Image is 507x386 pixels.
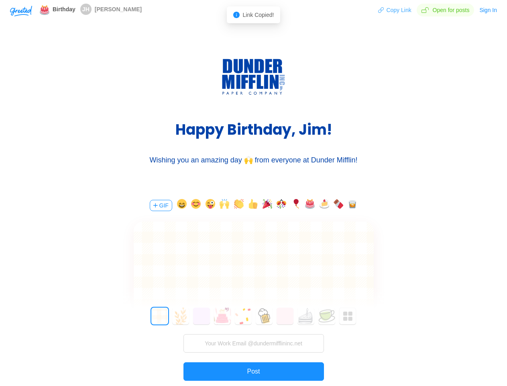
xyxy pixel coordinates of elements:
button: emoji [177,199,187,212]
button: emoji [206,199,215,212]
button: Copy Link [378,4,411,16]
button: 5 [256,308,273,324]
button: Sign In [479,4,497,16]
span: JH [82,4,90,15]
span: [PERSON_NAME] [95,6,142,12]
span: Link Copied! [243,12,274,18]
button: 4 [235,308,252,324]
button: 0 [151,308,168,324]
button: emoji [234,199,244,212]
div: Wishing you an amazing day 🙌 from everyone at Dunder Mifflin! [133,155,374,165]
span: emoji [40,4,49,14]
button: Post [183,362,324,381]
img: Greeted [343,312,353,321]
button: emoji [291,199,301,212]
button: emoji [277,199,286,212]
button: GIF [150,200,172,211]
button: emoji [348,199,357,212]
button: emoji [220,199,229,212]
button: 1 [172,308,189,324]
span: Open for posts [417,4,474,16]
button: 2 [193,308,210,324]
button: 3 [214,308,231,324]
span: info-circle [233,12,240,18]
button: emoji [263,199,272,212]
input: Your Work Email @dundermifflininc.net [183,334,324,353]
button: emoji [334,199,343,212]
img: Greeted [222,59,285,95]
button: 8 [318,308,335,324]
button: emoji [320,199,329,212]
button: 6 [277,308,293,324]
button: emoji [305,199,315,212]
button: emoji [248,199,258,212]
button: 7 [297,308,314,324]
button: emoji [191,199,201,212]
